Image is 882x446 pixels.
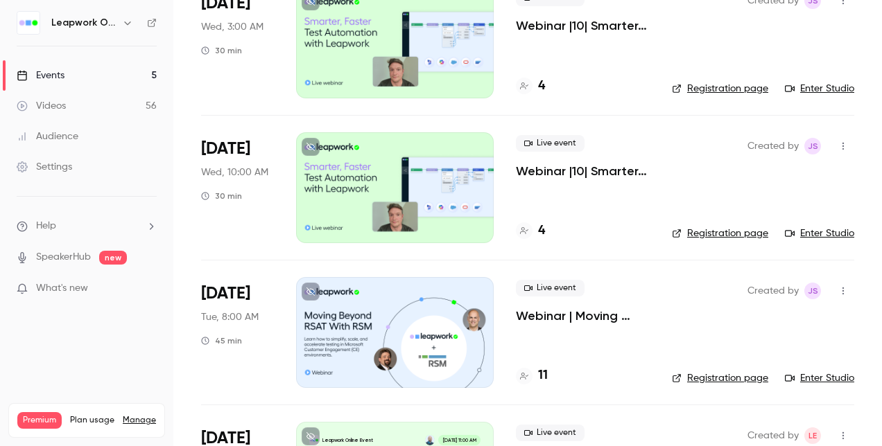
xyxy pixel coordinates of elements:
[201,20,263,34] span: Wed, 3:00 AM
[201,310,259,324] span: Tue, 8:00 AM
[51,16,116,30] h6: Leapwork Online Event
[747,138,799,154] span: Created by
[201,138,250,160] span: [DATE]
[672,226,768,240] a: Registration page
[672,371,768,385] a: Registration page
[672,82,768,96] a: Registration page
[438,435,480,445] span: [DATE] 11:00 AM
[516,280,585,296] span: Live event
[140,283,157,295] iframe: Noticeable Trigger
[17,69,64,82] div: Events
[808,283,818,299] span: JS
[425,435,435,445] img: Leo Laskin
[99,251,127,265] span: new
[123,415,156,426] a: Manage
[747,283,799,299] span: Created by
[804,138,821,154] span: Jaynesh Singh
[516,135,585,152] span: Live event
[70,415,114,426] span: Plan usage
[17,160,72,174] div: Settings
[322,437,373,444] p: Leapwork Online Event
[516,222,545,240] a: 4
[201,45,242,56] div: 30 min
[538,366,548,385] h4: 11
[747,427,799,444] span: Created by
[17,412,62,429] span: Premium
[808,138,818,154] span: JS
[516,77,545,96] a: 4
[17,12,40,34] img: Leapwork Online Event
[804,283,821,299] span: Jaynesh Singh
[36,219,56,233] span: Help
[516,425,585,441] span: Live event
[201,166,268,179] span: Wed, 10:00 AM
[201,335,242,346] div: 45 min
[804,427,821,444] span: Lauren Everett
[36,250,91,265] a: SpeakerHub
[17,130,78,143] div: Audience
[17,219,157,233] li: help-dropdown-opener
[201,283,250,305] span: [DATE]
[201,277,274,388] div: Nov 4 Tue, 11:00 AM (America/New York)
[538,77,545,96] h4: 4
[516,17,650,34] a: Webinar |10| Smarter, Faster Test Automation with Leapwork | EMEA | Q4 2025
[201,132,274,243] div: Oct 29 Wed, 10:00 AM (America/Los Angeles)
[516,307,650,324] a: Webinar | Moving Beyond RSAT with RSM | Q3 2025
[785,226,854,240] a: Enter Studio
[785,371,854,385] a: Enter Studio
[516,163,650,179] a: Webinar |10| Smarter, Faster Test Automation with Leapwork | US | Q4 2025
[17,99,66,113] div: Videos
[516,366,548,385] a: 11
[785,82,854,96] a: Enter Studio
[538,222,545,240] h4: 4
[808,427,817,444] span: LE
[36,281,88,296] span: What's new
[201,190,242,202] div: 30 min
